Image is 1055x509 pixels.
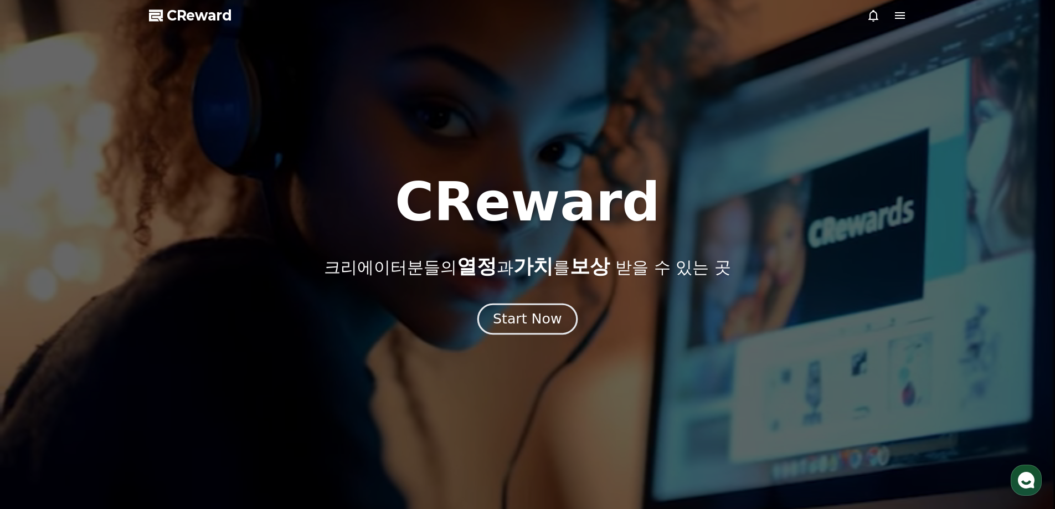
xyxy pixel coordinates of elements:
a: 홈 [3,351,73,379]
p: 크리에이터분들의 과 를 받을 수 있는 곳 [324,255,730,277]
span: CReward [167,7,232,24]
h1: CReward [395,176,660,229]
a: 대화 [73,351,143,379]
a: CReward [149,7,232,24]
span: 대화 [101,368,115,377]
span: 열정 [457,255,497,277]
span: 가치 [513,255,553,277]
div: Start Now [493,310,562,328]
button: Start Now [477,303,578,335]
span: 홈 [35,368,42,377]
span: 보상 [570,255,610,277]
a: Start Now [480,315,575,326]
span: 설정 [171,368,184,377]
a: 설정 [143,351,213,379]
